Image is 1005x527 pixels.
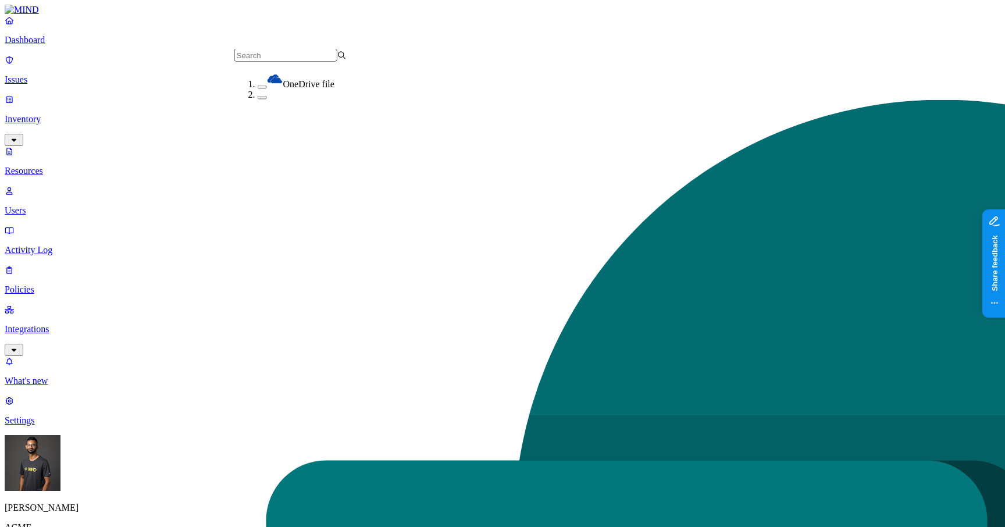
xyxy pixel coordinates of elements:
[5,186,1000,216] a: Users
[5,5,1000,15] a: MIND
[5,74,1000,85] p: Issues
[5,55,1000,85] a: Issues
[5,114,1000,124] p: Inventory
[5,415,1000,426] p: Settings
[5,5,39,15] img: MIND
[5,284,1000,295] p: Policies
[5,304,1000,354] a: Integrations
[283,79,334,89] span: OneDrive file
[5,94,1000,144] a: Inventory
[5,356,1000,386] a: What's new
[5,376,1000,386] p: What's new
[5,146,1000,176] a: Resources
[5,15,1000,45] a: Dashboard
[5,324,1000,334] p: Integrations
[234,49,337,62] input: Search
[5,435,60,491] img: Amit Cohen
[5,166,1000,176] p: Resources
[5,245,1000,255] p: Activity Log
[5,503,1000,513] p: [PERSON_NAME]
[5,265,1000,295] a: Policies
[5,225,1000,255] a: Activity Log
[5,205,1000,216] p: Users
[5,35,1000,45] p: Dashboard
[267,71,283,87] img: onedrive
[5,396,1000,426] a: Settings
